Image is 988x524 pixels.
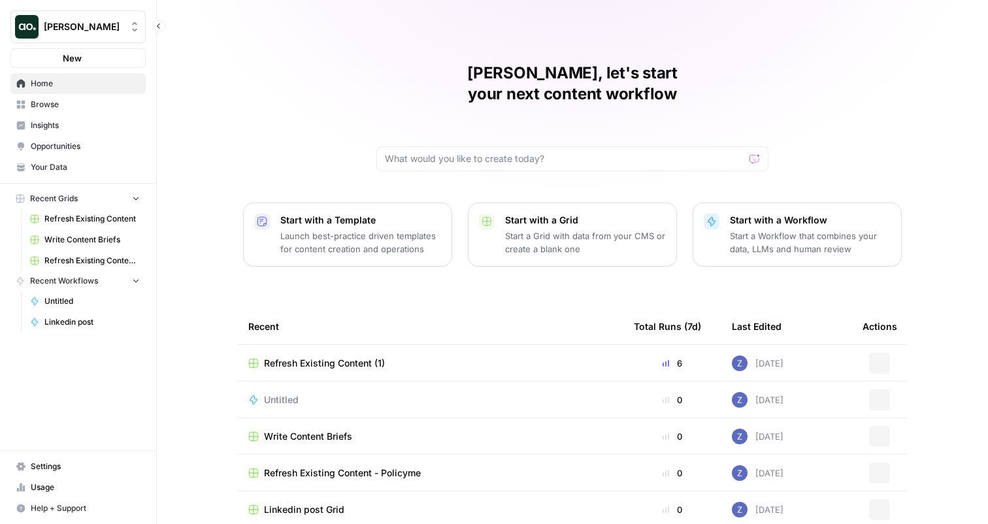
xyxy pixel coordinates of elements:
[693,203,902,267] button: Start with a WorkflowStart a Workflow that combines your data, LLMs and human review
[248,357,613,370] a: Refresh Existing Content (1)
[10,73,146,94] a: Home
[732,429,748,444] img: if0rly7j6ey0lzdmkp6rmyzsebv0
[732,502,748,517] img: if0rly7j6ey0lzdmkp6rmyzsebv0
[634,467,711,480] div: 0
[31,140,140,152] span: Opportunities
[264,467,421,480] span: Refresh Existing Content - Policyme
[732,502,783,517] div: [DATE]
[505,214,666,227] p: Start with a Grid
[468,203,677,267] button: Start with a GridStart a Grid with data from your CMS or create a blank one
[44,213,140,225] span: Refresh Existing Content
[732,355,748,371] img: if0rly7j6ey0lzdmkp6rmyzsebv0
[10,271,146,291] button: Recent Workflows
[44,234,140,246] span: Write Content Briefs
[280,214,441,227] p: Start with a Template
[31,99,140,110] span: Browse
[10,157,146,178] a: Your Data
[732,355,783,371] div: [DATE]
[31,461,140,472] span: Settings
[248,503,613,516] a: Linkedin post Grid
[30,275,98,287] span: Recent Workflows
[280,229,441,255] p: Launch best-practice driven templates for content creation and operations
[264,503,344,516] span: Linkedin post Grid
[10,10,146,43] button: Workspace: Zoe Jessup
[634,357,711,370] div: 6
[634,393,711,406] div: 0
[264,357,385,370] span: Refresh Existing Content (1)
[248,393,613,406] a: Untitled
[10,94,146,115] a: Browse
[44,316,140,328] span: Linkedin post
[31,502,140,514] span: Help + Support
[30,193,78,205] span: Recent Grids
[376,63,768,105] h1: [PERSON_NAME], let's start your next content workflow
[634,308,701,344] div: Total Runs (7d)
[634,430,711,443] div: 0
[24,312,146,333] a: Linkedin post
[44,20,123,33] span: [PERSON_NAME]
[10,498,146,519] button: Help + Support
[31,78,140,90] span: Home
[10,48,146,68] button: New
[248,308,613,344] div: Recent
[385,152,744,165] input: What would you like to create today?
[31,482,140,493] span: Usage
[24,291,146,312] a: Untitled
[10,115,146,136] a: Insights
[44,255,140,267] span: Refresh Existing Content - Policyme
[732,465,748,481] img: if0rly7j6ey0lzdmkp6rmyzsebv0
[10,189,146,208] button: Recent Grids
[863,308,897,344] div: Actions
[732,392,783,408] div: [DATE]
[248,467,613,480] a: Refresh Existing Content - Policyme
[732,392,748,408] img: if0rly7j6ey0lzdmkp6rmyzsebv0
[505,229,666,255] p: Start a Grid with data from your CMS or create a blank one
[248,430,613,443] a: Write Content Briefs
[732,429,783,444] div: [DATE]
[264,430,352,443] span: Write Content Briefs
[44,295,140,307] span: Untitled
[730,214,891,227] p: Start with a Workflow
[10,477,146,498] a: Usage
[31,120,140,131] span: Insights
[243,203,452,267] button: Start with a TemplateLaunch best-practice driven templates for content creation and operations
[732,308,782,344] div: Last Edited
[63,52,82,65] span: New
[24,208,146,229] a: Refresh Existing Content
[15,15,39,39] img: Zoe Jessup Logo
[10,136,146,157] a: Opportunities
[634,503,711,516] div: 0
[24,250,146,271] a: Refresh Existing Content - Policyme
[264,393,299,406] span: Untitled
[10,456,146,477] a: Settings
[31,161,140,173] span: Your Data
[730,229,891,255] p: Start a Workflow that combines your data, LLMs and human review
[24,229,146,250] a: Write Content Briefs
[732,465,783,481] div: [DATE]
